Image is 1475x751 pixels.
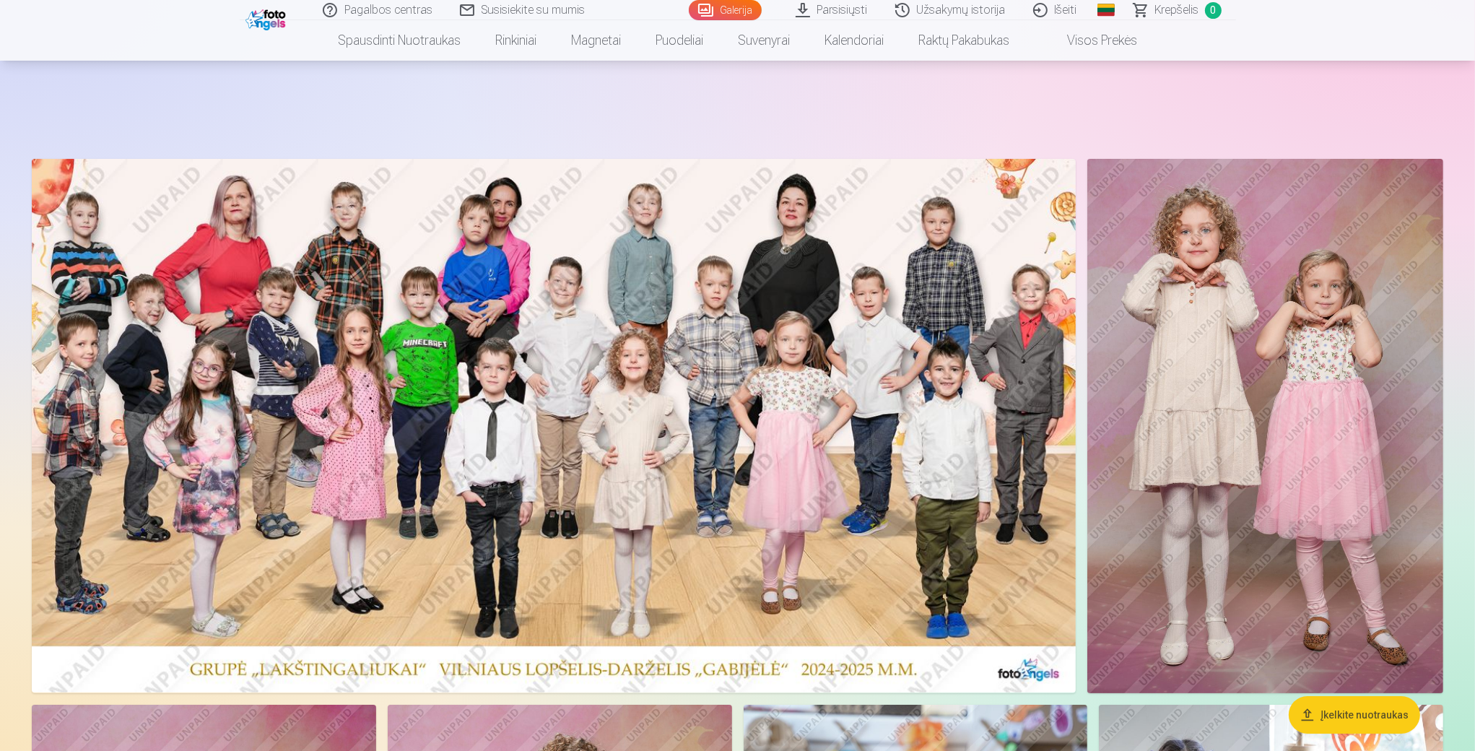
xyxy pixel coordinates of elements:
[807,20,901,61] a: Kalendoriai
[1155,1,1199,19] span: Krepšelis
[245,6,290,30] img: /fa5
[478,20,554,61] a: Rinkiniai
[321,20,478,61] a: Spausdinti nuotraukas
[1289,696,1420,734] button: Įkelkite nuotraukas
[638,20,721,61] a: Puodeliai
[554,20,638,61] a: Magnetai
[1027,20,1154,61] a: Visos prekės
[721,20,807,61] a: Suvenyrai
[901,20,1027,61] a: Raktų pakabukas
[1205,2,1222,19] span: 0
